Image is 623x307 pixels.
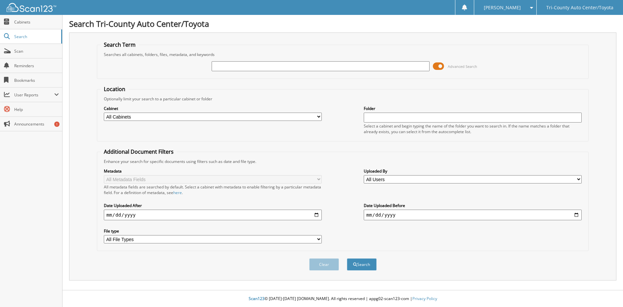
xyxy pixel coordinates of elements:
div: © [DATE]-[DATE] [DOMAIN_NAME]. All rights reserved | appg02-scan123-com | [62,291,623,307]
img: scan123-logo-white.svg [7,3,56,12]
span: Scan [14,48,59,54]
div: Optionally limit your search to a particular cabinet or folder [101,96,585,102]
a: here [173,190,182,195]
span: Reminders [14,63,59,69]
div: Select a cabinet and begin typing the name of the folder you want to search in. If the name match... [364,123,582,134]
legend: Location [101,85,129,93]
span: Announcements [14,121,59,127]
span: Cabinets [14,19,59,25]
span: Bookmarks [14,77,59,83]
label: Uploaded By [364,168,582,174]
h1: Search Tri-County Auto Center/Toyota [69,18,616,29]
label: Cabinet [104,106,322,111]
span: Search [14,34,58,39]
div: Enhance your search for specific documents using filters such as date and file type. [101,159,585,164]
label: Metadata [104,168,322,174]
span: Tri-County Auto Center/Toyota [546,6,613,10]
span: Scan123 [249,296,265,301]
input: start [104,210,322,220]
span: Advanced Search [448,64,477,69]
span: Help [14,107,59,112]
label: Date Uploaded Before [364,203,582,208]
button: Clear [309,258,339,271]
legend: Search Term [101,41,139,48]
span: User Reports [14,92,54,98]
label: Folder [364,106,582,111]
legend: Additional Document Filters [101,148,177,155]
div: Searches all cabinets, folders, files, metadata, and keywords [101,52,585,57]
span: [PERSON_NAME] [484,6,521,10]
div: 1 [54,122,60,127]
label: Date Uploaded After [104,203,322,208]
input: end [364,210,582,220]
button: Search [347,258,377,271]
a: Privacy Policy [412,296,437,301]
label: File type [104,228,322,234]
div: All metadata fields are searched by default. Select a cabinet with metadata to enable filtering b... [104,184,322,195]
